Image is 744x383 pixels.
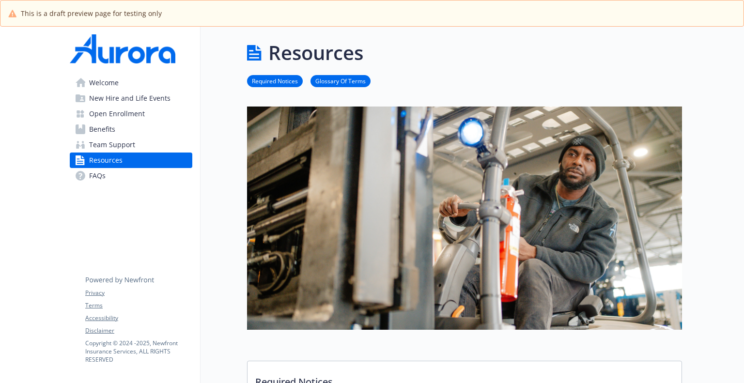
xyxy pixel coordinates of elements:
p: Copyright © 2024 - 2025 , Newfront Insurance Services, ALL RIGHTS RESERVED [85,339,192,364]
a: Team Support [70,137,192,153]
span: New Hire and Life Events [89,91,170,106]
span: Resources [89,153,123,168]
a: Welcome [70,75,192,91]
a: Terms [85,301,192,310]
h1: Resources [268,38,363,67]
a: Glossary Of Terms [310,76,371,85]
a: Open Enrollment [70,106,192,122]
span: Team Support [89,137,135,153]
a: Disclaimer [85,326,192,335]
a: Required Notices [247,76,303,85]
a: New Hire and Life Events [70,91,192,106]
span: Open Enrollment [89,106,145,122]
span: FAQs [89,168,106,184]
a: Resources [70,153,192,168]
span: Benefits [89,122,115,137]
a: Accessibility [85,314,192,322]
span: This is a draft preview page for testing only [21,8,162,18]
a: Privacy [85,289,192,297]
a: Benefits [70,122,192,137]
img: resources page banner [247,107,682,330]
a: FAQs [70,168,192,184]
span: Welcome [89,75,119,91]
